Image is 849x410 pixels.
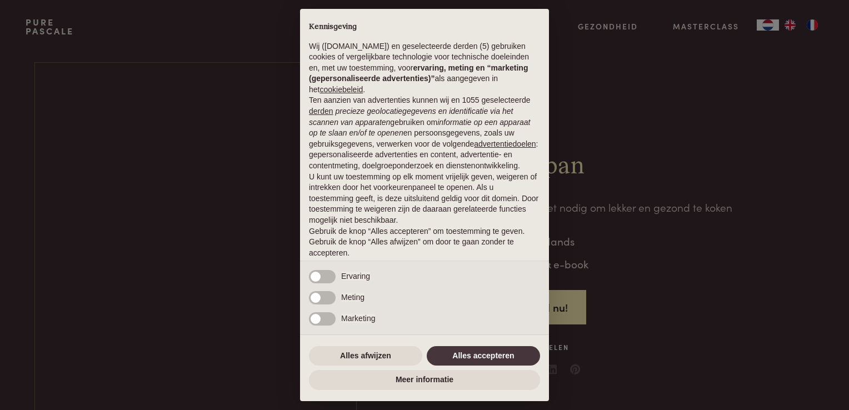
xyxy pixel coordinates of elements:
span: Marketing [341,314,375,323]
p: Wij ([DOMAIN_NAME]) en geselecteerde derden (5) gebruiken cookies of vergelijkbare technologie vo... [309,41,540,96]
p: U kunt uw toestemming op elk moment vrijelijk geven, weigeren of intrekken door het voorkeurenpan... [309,172,540,226]
button: Alles accepteren [427,346,540,366]
button: derden [309,106,333,117]
p: Ten aanzien van advertenties kunnen wij en 1055 geselecteerde gebruiken om en persoonsgegevens, z... [309,95,540,171]
em: precieze geolocatiegegevens en identificatie via het scannen van apparaten [309,107,513,127]
span: Meting [341,293,364,302]
button: Alles afwijzen [309,346,422,366]
span: Ervaring [341,272,370,281]
a: cookiebeleid [319,85,363,94]
strong: ervaring, meting en “marketing (gepersonaliseerde advertenties)” [309,63,528,83]
p: Gebruik de knop “Alles accepteren” om toestemming te geven. Gebruik de knop “Alles afwijzen” om d... [309,226,540,259]
button: advertentiedoelen [474,139,536,150]
em: informatie op een apparaat op te slaan en/of te openen [309,118,531,138]
button: Meer informatie [309,370,540,390]
h2: Kennisgeving [309,22,540,32]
